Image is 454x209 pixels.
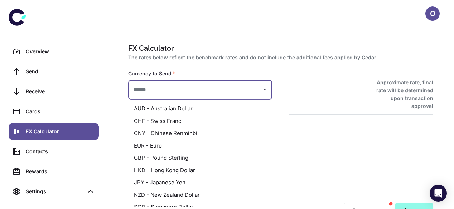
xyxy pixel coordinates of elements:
[9,103,99,120] a: Cards
[26,188,84,195] div: Settings
[26,68,95,75] div: Send
[260,85,270,95] button: Close
[128,127,272,140] li: CNY - Chinese Renminbi
[128,103,272,115] li: AUD - Australian Dollar
[128,43,430,54] h1: FX Calculator
[128,164,272,176] li: HKD - Hong Kong Dollar
[128,115,272,127] li: CHF - Swiss Franc
[9,163,99,180] a: Rewards
[26,88,95,95] div: Receive
[26,148,95,155] div: Contacts
[128,189,272,201] li: NZD - New Zealand Dollar
[9,143,99,160] a: Contacts
[128,139,272,152] li: EUR - Euro
[368,79,433,110] h6: Approximate rate, final rate will be determined upon transaction approval
[26,48,95,55] div: Overview
[128,70,175,77] label: Currency to Send
[425,6,440,21] button: O
[26,168,95,175] div: Rewards
[9,63,99,80] a: Send
[26,108,95,115] div: Cards
[26,128,95,135] div: FX Calculator
[430,185,447,202] div: Open Intercom Messenger
[128,176,272,189] li: JPY - Japanese Yen
[9,83,99,100] a: Receive
[9,123,99,140] a: FX Calculator
[9,183,99,200] div: Settings
[128,152,272,164] li: GBP - Pound Sterling
[9,43,99,60] a: Overview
